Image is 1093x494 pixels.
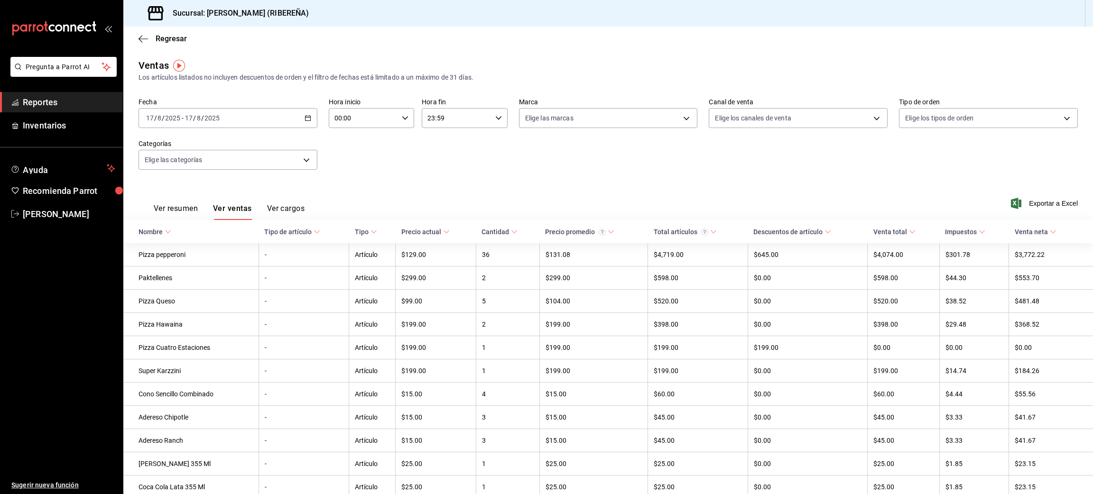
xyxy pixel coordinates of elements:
div: Impuestos [945,228,977,236]
td: $0.00 [748,290,867,313]
td: $0.00 [748,359,867,383]
td: $0.00 [748,452,867,476]
td: Artículo [349,266,396,290]
td: $0.00 [748,266,867,290]
td: $15.00 [539,429,648,452]
td: $45.00 [648,429,748,452]
td: - [259,336,349,359]
td: $0.00 [748,429,867,452]
div: Los artículos listados no incluyen descuentos de orden y el filtro de fechas está limitado a un m... [139,73,1078,82]
td: $15.00 [539,406,648,429]
td: 3 [476,429,539,452]
td: 1 [476,452,539,476]
td: $25.00 [868,452,940,476]
span: Precio promedio [545,228,614,236]
td: $45.00 [868,429,940,452]
td: 4 [476,383,539,406]
td: - [259,290,349,313]
div: Precio actual [401,228,441,236]
td: $645.00 [748,243,867,266]
label: Fecha [139,99,317,105]
span: Venta neta [1015,228,1056,236]
input: -- [185,114,193,122]
td: - [259,266,349,290]
span: Precio actual [401,228,450,236]
td: $3,772.22 [1009,243,1093,266]
td: Pizza Queso [123,290,259,313]
td: $45.00 [868,406,940,429]
td: - [259,313,349,336]
td: $199.00 [648,336,748,359]
td: Artículo [349,290,396,313]
td: $44.30 [939,266,1009,290]
td: $15.00 [396,406,476,429]
td: - [259,243,349,266]
h3: Sucursal: [PERSON_NAME] (RIBEREÑA) [165,8,309,19]
span: Recomienda Parrot [23,184,115,197]
td: Pizza pepperoni [123,243,259,266]
td: $15.00 [539,383,648,406]
td: 1 [476,336,539,359]
button: Ver ventas [213,204,252,220]
td: Artículo [349,406,396,429]
span: / [201,114,204,122]
span: Inventarios [23,119,115,132]
td: $199.00 [396,336,476,359]
td: - [259,452,349,476]
td: $4.44 [939,383,1009,406]
td: 2 [476,266,539,290]
td: $0.00 [748,383,867,406]
svg: Precio promedio = Total artículos / cantidad [599,229,606,236]
span: / [154,114,157,122]
label: Tipo de orden [899,99,1078,105]
button: Tooltip marker [173,60,185,72]
div: Tipo [355,228,369,236]
button: Exportar a Excel [1013,198,1078,209]
td: $301.78 [939,243,1009,266]
td: $45.00 [648,406,748,429]
button: Ver resumen [154,204,198,220]
td: $199.00 [396,313,476,336]
div: navigation tabs [154,204,305,220]
span: Total artículos [654,228,717,236]
span: Ayuda [23,163,103,174]
td: Adereso Ranch [123,429,259,452]
td: Artículo [349,313,396,336]
td: $23.15 [1009,452,1093,476]
td: $15.00 [396,429,476,452]
td: Artículo [349,383,396,406]
td: Pizza Cuatro Estaciones [123,336,259,359]
td: Cono Sencillo Combinado [123,383,259,406]
td: $0.00 [748,313,867,336]
div: Total artículos [654,228,708,236]
td: $199.00 [539,313,648,336]
td: $553.70 [1009,266,1093,290]
td: Super Karzzini [123,359,259,383]
label: Canal de venta [709,99,888,105]
span: Elige los tipos de orden [905,113,973,123]
td: $41.67 [1009,406,1093,429]
td: $60.00 [648,383,748,406]
span: / [162,114,165,122]
td: $25.00 [396,452,476,476]
td: $38.52 [939,290,1009,313]
span: Reportes [23,96,115,109]
td: 5 [476,290,539,313]
span: - [182,114,184,122]
td: $199.00 [648,359,748,383]
td: $3.33 [939,406,1009,429]
div: Precio promedio [545,228,606,236]
td: $299.00 [396,266,476,290]
td: $4,074.00 [868,243,940,266]
td: $598.00 [648,266,748,290]
td: Pizza Hawaina [123,313,259,336]
input: -- [196,114,201,122]
div: Nombre [139,228,163,236]
td: $199.00 [396,359,476,383]
label: Hora fin [422,99,507,105]
input: ---- [165,114,181,122]
span: Nombre [139,228,171,236]
input: ---- [204,114,220,122]
span: Elige las categorías [145,155,203,165]
td: $25.00 [648,452,748,476]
